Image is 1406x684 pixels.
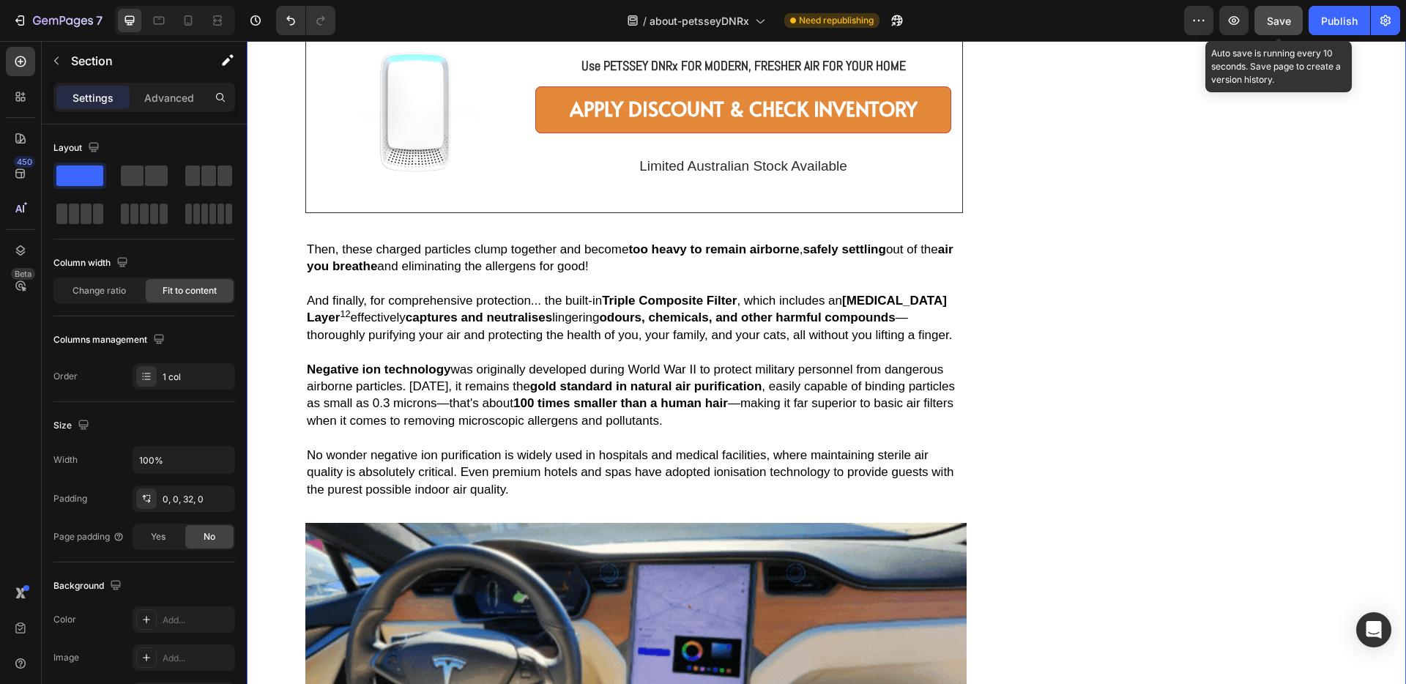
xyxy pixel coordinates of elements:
[144,90,194,105] p: Advanced
[53,453,78,466] div: Width
[323,53,671,81] strong: APPLY DISCOUNT & CHECK INVENTORY
[60,253,705,301] span: And finally, for comprehensive protection... the built-in , which includes an effectively lingeri...
[60,321,204,335] strong: Negative ion technology
[643,13,647,29] span: /
[204,530,215,543] span: No
[1356,612,1391,647] div: Open Intercom Messenger
[53,576,124,596] div: Background
[163,614,231,627] div: Add...
[11,268,35,280] div: Beta
[53,651,79,664] div: Image
[1321,13,1358,29] div: Publish
[1309,6,1370,35] button: Publish
[283,338,515,352] strong: gold standard in natural air purification
[96,12,103,29] p: 7
[60,321,708,387] span: was originally developed during World War II to protect military personnel from dangerous airborn...
[352,269,648,283] strong: odours, chemicals, and other harmful compounds
[71,52,191,70] p: Section
[267,355,481,369] strong: 100 times smaller than a human hair
[72,284,126,297] span: Change ratio
[163,493,231,506] div: 0, 0, 32, 0
[93,267,103,278] sup: 12
[53,370,78,383] div: Order
[1267,15,1291,27] span: Save
[1254,6,1303,35] button: Save
[72,90,114,105] p: Settings
[53,330,168,350] div: Columns management
[60,201,707,232] strong: air you breathe
[382,201,552,215] strong: too heavy to remain airborne
[53,530,124,543] div: Page padding
[14,156,35,168] div: 450
[163,371,231,384] div: 1 col
[53,253,131,273] div: Column width
[247,41,1406,684] iframe: To enrich screen reader interactions, please activate Accessibility in Grammarly extension settings
[799,14,874,27] span: Need republishing
[159,269,305,283] strong: captures and neutralises
[355,253,490,267] strong: Triple Composite Filter
[53,416,92,436] div: Size
[557,201,639,215] strong: safely settling
[60,201,707,232] span: Then, these charged particles clump together and become , out of the and eliminating the allergen...
[393,117,600,133] span: Limited Australian Stock Available
[163,284,217,297] span: Fit to content
[650,13,749,29] span: about-petsseyDNRx
[276,6,335,35] div: Undo/Redo
[60,407,707,456] span: No wonder negative ion purification is widely used in hospitals and medical facilities, where mai...
[289,45,704,93] a: APPLY DISCOUNT & CHECK INVENTORY
[151,530,165,543] span: Yes
[59,198,720,458] div: To enrich screen reader interactions, please activate Accessibility in Grammarly extension settings
[53,138,103,158] div: Layout
[133,447,234,473] input: Auto
[53,613,76,626] div: Color
[53,492,87,505] div: Padding
[6,6,109,35] button: 7
[163,652,231,665] div: Add...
